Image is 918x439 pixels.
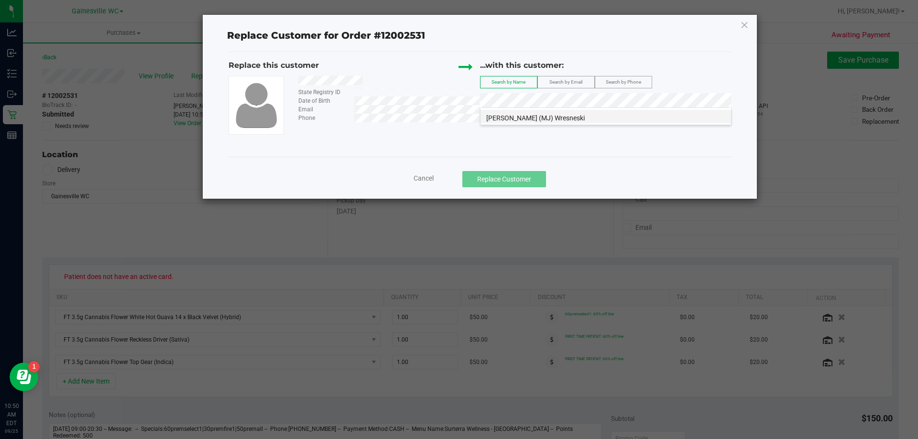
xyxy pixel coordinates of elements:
div: Phone [291,114,354,122]
div: Email [291,105,354,114]
div: State Registry ID [291,88,354,96]
span: Replace Customer for Order #12002531 [221,28,431,44]
span: Search by Email [549,79,582,85]
span: ...with this customer: [480,61,564,70]
button: Replace Customer [462,171,546,187]
span: Cancel [414,174,434,182]
iframe: Resource center unread badge [28,361,40,373]
span: Search by Name [492,79,525,85]
div: Date of Birth [291,96,354,105]
span: Replace this customer [229,61,319,70]
span: Search by Phone [606,79,641,85]
img: user-icon.png [231,80,282,130]
iframe: Resource center [10,363,38,391]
